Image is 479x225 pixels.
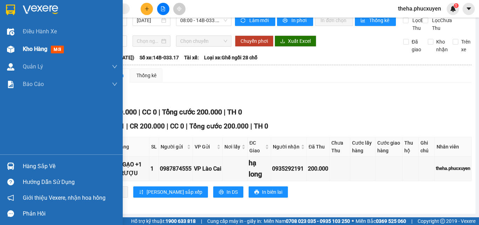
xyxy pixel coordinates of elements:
img: warehouse-icon [7,46,14,53]
div: 1 [150,164,157,173]
span: CC 0 [170,122,184,130]
span: aim [177,6,182,11]
div: theha.phucxuyen [436,165,470,172]
button: In đơn chọn [315,15,353,26]
span: TH 0 [254,122,268,130]
span: Lọc Đã Thu [410,16,428,32]
span: caret-down [466,6,472,12]
span: Chọn chuyến [180,36,227,46]
span: | [139,108,140,116]
span: copyright [440,219,445,224]
th: Ghi chú [419,137,435,157]
span: Kho nhận [433,38,451,53]
img: warehouse-icon [7,28,14,35]
span: message [7,210,14,217]
span: 1 [455,3,457,8]
span: Gửi hàng [GEOGRAPHIC_DATA]: Hotline: [3,20,70,45]
button: printerIn DS [213,186,243,198]
div: hạ long [249,158,270,180]
input: 14/08/2025 [137,16,160,24]
span: Điều hành xe [23,27,57,36]
span: download [280,39,285,44]
td: VP Lào Cai [193,157,223,181]
span: Báo cáo [23,80,44,88]
button: printerIn biên lai [249,186,288,198]
span: sort-ascending [139,190,144,195]
span: question-circle [7,179,14,185]
span: CR 200.000 [130,122,165,130]
th: Tên hàng [107,137,149,157]
span: Quản Lý [23,62,43,71]
th: Nhân viên [435,137,472,157]
button: syncLàm mới [235,15,275,26]
img: logo-vxr [6,5,15,15]
span: printer [254,190,259,195]
span: ⚪️ [352,220,354,223]
th: Đã Thu [307,137,330,157]
span: | [158,108,160,116]
th: SL [149,137,159,157]
span: ĐC Giao [249,139,264,154]
span: Thống kê [369,16,390,24]
span: Xuất Excel [288,37,311,45]
img: solution-icon [7,81,14,88]
th: Cước giao hàng [376,137,403,157]
th: Cước lấy hàng [350,137,376,157]
span: printer [283,18,289,24]
div: VP Lào Cai [194,164,221,173]
span: Hỗ trợ kỹ thuật: [131,217,196,225]
input: Chọn ngày [137,37,160,45]
img: icon-new-feature [450,6,456,12]
span: Giới thiệu Vexere, nhận hoa hồng [23,193,106,202]
span: Lọc Chưa Thu [429,16,453,32]
span: In biên lai [262,188,282,196]
img: warehouse-icon [7,163,14,170]
button: sort-ascending[PERSON_NAME] sắp xếp [133,186,208,198]
div: Thống kê [136,72,156,79]
span: In phơi [291,16,308,24]
span: theha.phucxuyen [392,4,447,13]
img: warehouse-icon [7,63,14,71]
span: down [112,64,117,70]
span: | [201,217,202,225]
span: Người nhận [273,143,299,151]
span: | [250,122,252,130]
span: Đã giao [409,38,424,53]
button: aim [173,3,185,15]
span: Kho hàng [23,46,47,52]
span: down [112,81,117,87]
button: plus [141,3,153,15]
div: 0935292191 [272,164,305,173]
button: Chuyển phơi [235,35,274,47]
span: Loại xe: Ghế ngồi 28 chỗ [204,54,257,61]
button: caret-down [463,3,475,15]
div: Hướng dẫn sử dụng [23,177,117,187]
th: Chưa Thu [330,137,350,157]
span: Số xe: 14B-033.17 [140,54,179,61]
span: [PERSON_NAME] sắp xếp [147,188,202,196]
span: Trên xe [458,38,473,53]
div: 200.000 [308,164,328,173]
span: | [411,217,412,225]
span: | [224,108,225,116]
strong: 024 3236 3236 - [4,27,70,39]
sup: 1 [454,3,459,8]
span: Gửi hàng Hạ Long: Hotline: [6,47,67,66]
span: Tổng cước 200.000 [189,122,249,130]
div: 0987874555 [160,164,191,173]
span: 08:00 - 14B-033.17 [180,15,227,26]
strong: 1900 633 818 [166,218,196,224]
span: bar-chart [360,18,366,24]
span: | [167,122,168,130]
span: Miền Bắc [356,217,406,225]
span: Miền Nam [264,217,350,225]
span: notification [7,194,14,201]
button: file-add [157,3,169,15]
span: printer [219,190,224,195]
span: CC 0 [142,108,157,116]
button: downloadXuất Excel [275,35,316,47]
div: 2 TÚI GẠO +1 CAN RƯỢU [108,160,148,178]
strong: 0369 525 060 [376,218,406,224]
button: bar-chartThống kê [355,15,396,26]
strong: Công ty TNHH Phúc Xuyên [7,4,66,19]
